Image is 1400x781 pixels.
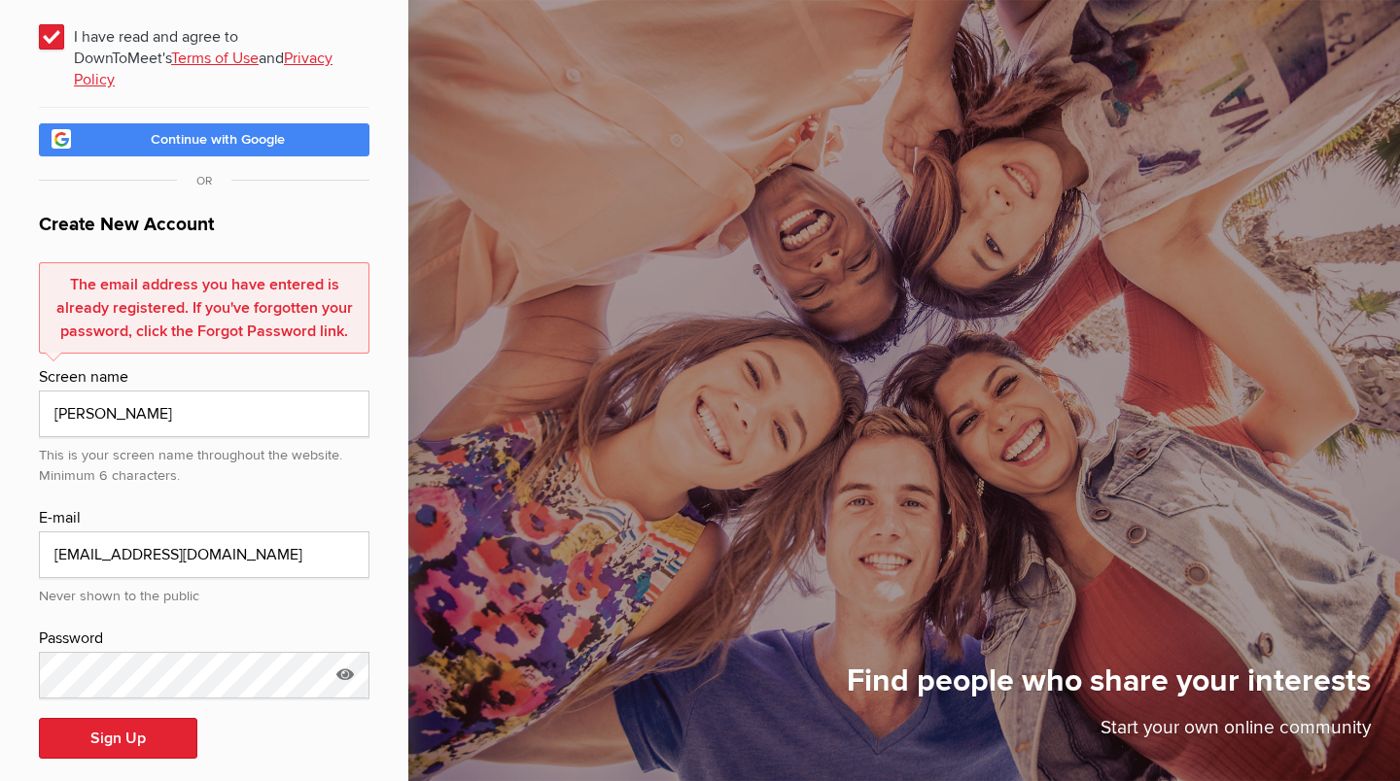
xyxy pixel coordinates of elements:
[177,174,231,188] span: OR
[171,49,259,68] a: Terms of Use
[39,123,369,156] a: Continue with Google
[39,506,369,531] div: E-mail
[39,531,369,578] input: email@address.com
[39,262,369,354] div: The email address you have entered is already registered. If you've forgotten your password, clic...
[39,437,369,487] div: This is your screen name throughout the website. Minimum 6 characters.
[39,718,197,759] button: Sign Up
[847,662,1371,714] h1: Find people who share your interests
[39,18,369,53] span: I have read and agree to DownToMeet's and
[847,714,1371,752] p: Start your own online community
[39,627,369,652] div: Password
[151,131,285,148] span: Continue with Google
[39,211,369,251] h1: Create New Account
[39,365,369,390] div: Screen name
[39,578,369,607] div: Never shown to the public
[39,390,369,437] input: e.g. John Smith or John S.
